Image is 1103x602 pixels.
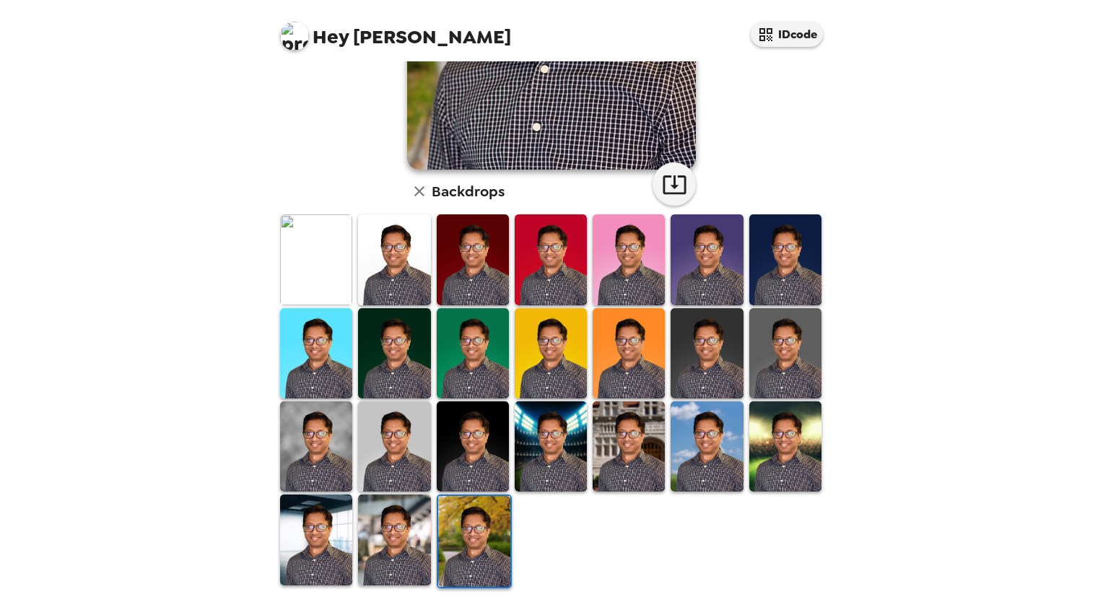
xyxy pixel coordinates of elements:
[313,24,349,50] span: Hey
[280,214,352,305] img: Original
[280,14,511,47] span: [PERSON_NAME]
[751,22,823,47] button: IDcode
[280,22,309,51] img: profile pic
[432,180,505,203] h6: Backdrops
